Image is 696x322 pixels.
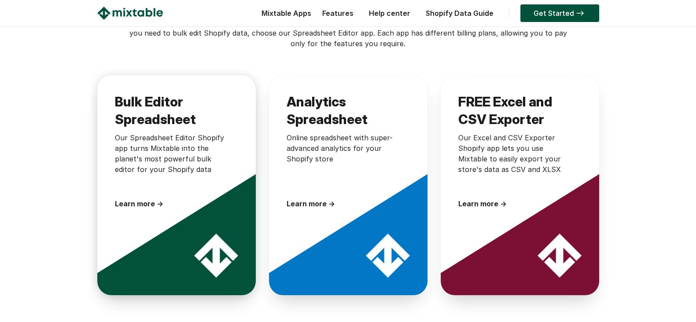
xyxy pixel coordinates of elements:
[458,198,573,209] div: Learn more →
[318,9,358,18] a: Features
[97,75,256,295] a: Bulk Editor Spreadsheet Our Spreadsheet Editor Shopify app turns Mixtable into the planet's most ...
[421,9,498,18] a: Shopify Data Guide
[365,9,415,18] a: Help center
[122,7,574,49] div: To use Mixtable with your Shopify store, you need to install one of our apps from the Shopify app...
[287,93,401,124] h3: Analytics Spreadsheet
[538,234,582,278] img: Mixtable Logo
[115,198,229,209] div: Learn more →
[458,132,573,190] div: Our Excel and CSV Exporter Shopify app lets you use Mixtable to easily export your store's data a...
[194,234,238,278] img: Mixtable Logo
[257,7,311,24] div: Mixtable Apps
[366,234,410,278] img: Mixtable Logo
[574,11,586,16] img: arrow-right.svg
[269,75,427,295] a: Analytics Spreadsheet Online spreadsheet with super-advanced analytics for your Shopify store Lea...
[115,93,229,124] h3: Bulk Editor Spreadsheet
[441,75,599,295] a: FREE Excel and CSV Exporter Our Excel and CSV Exporter Shopify app lets you use Mixtable to easil...
[458,93,573,124] h3: FREE Excel and CSV Exporter
[115,132,229,190] div: Our Spreadsheet Editor Shopify app turns Mixtable into the planet's most powerful bulk editor for...
[97,7,163,20] img: Mixtable logo
[520,4,599,22] a: Get Started
[287,198,401,209] div: Learn more →
[287,132,401,190] div: Online spreadsheet with super-advanced analytics for your Shopify store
